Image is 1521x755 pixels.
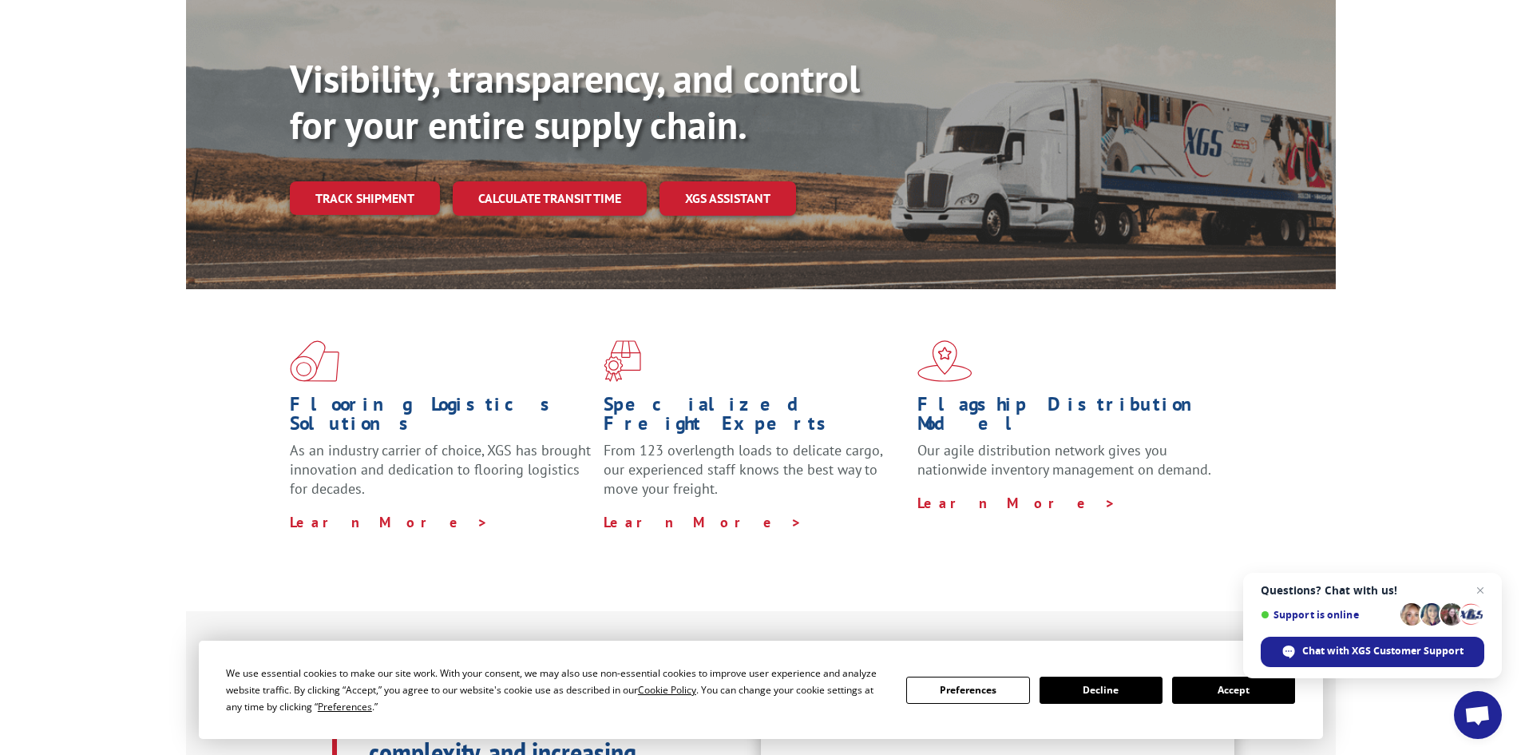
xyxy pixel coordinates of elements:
[318,700,372,713] span: Preferences
[290,513,489,531] a: Learn More >
[604,395,905,441] h1: Specialized Freight Experts
[1261,609,1395,621] span: Support is online
[1261,584,1484,597] span: Questions? Chat with us!
[604,513,802,531] a: Learn More >
[199,641,1323,739] div: Cookie Consent Prompt
[453,181,647,216] a: Calculate transit time
[290,181,440,215] a: Track shipment
[638,683,696,697] span: Cookie Policy
[226,665,887,715] div: We use essential cookies to make our site work. With your consent, we may also use non-essential ...
[290,340,339,382] img: xgs-icon-total-supply-chain-intelligence-red
[1040,677,1163,704] button: Decline
[1302,644,1464,658] span: Chat with XGS Customer Support
[1454,691,1502,739] a: Open chat
[906,677,1029,704] button: Preferences
[659,181,796,216] a: XGS ASSISTANT
[1172,677,1295,704] button: Accept
[917,340,972,382] img: xgs-icon-flagship-distribution-model-red
[1261,637,1484,667] span: Chat with XGS Customer Support
[917,494,1116,512] a: Learn More >
[604,340,641,382] img: xgs-icon-focused-on-flooring-red
[290,54,860,149] b: Visibility, transparency, and control for your entire supply chain.
[917,441,1211,479] span: Our agile distribution network gives you nationwide inventory management on demand.
[917,395,1219,441] h1: Flagship Distribution Model
[290,395,592,441] h1: Flooring Logistics Solutions
[290,441,591,498] span: As an industry carrier of choice, XGS has brought innovation and dedication to flooring logistics...
[604,441,905,512] p: From 123 overlength loads to delicate cargo, our experienced staff knows the best way to move you...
